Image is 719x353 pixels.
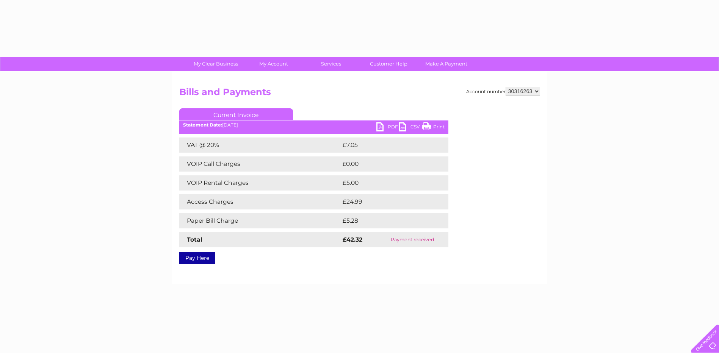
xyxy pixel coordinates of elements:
[376,232,448,247] td: Payment received
[376,122,399,133] a: PDF
[341,156,431,172] td: £0.00
[357,57,420,71] a: Customer Help
[179,252,215,264] a: Pay Here
[185,57,247,71] a: My Clear Business
[341,137,431,153] td: £7.05
[399,122,422,133] a: CSV
[179,137,341,153] td: VAT @ 20%
[415,57,478,71] a: Make A Payment
[179,122,448,128] div: [DATE]
[341,213,431,228] td: £5.28
[179,156,341,172] td: VOIP Call Charges
[179,213,341,228] td: Paper Bill Charge
[341,194,434,209] td: £24.99
[242,57,305,71] a: My Account
[466,87,540,96] div: Account number
[300,57,362,71] a: Services
[183,122,222,128] b: Statement Date:
[187,236,202,243] strong: Total
[179,194,341,209] td: Access Charges
[179,87,540,101] h2: Bills and Payments
[341,175,431,191] td: £5.00
[343,236,362,243] strong: £42.32
[422,122,445,133] a: Print
[179,175,341,191] td: VOIP Rental Charges
[179,108,293,120] a: Current Invoice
